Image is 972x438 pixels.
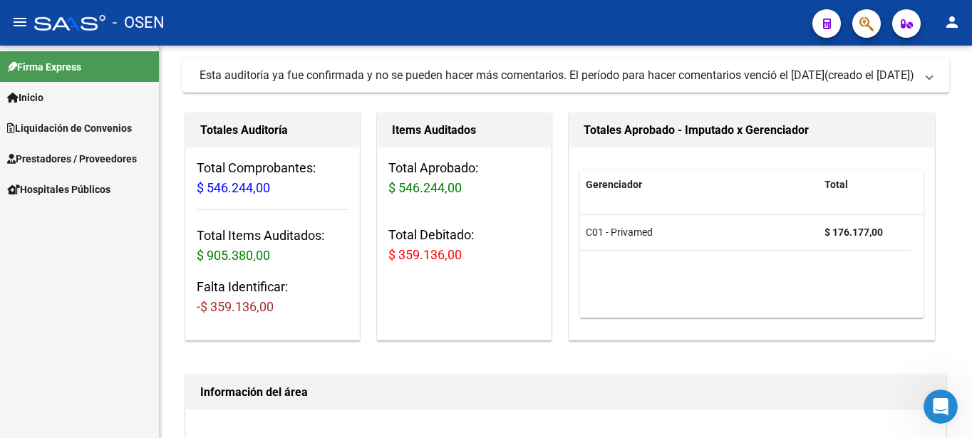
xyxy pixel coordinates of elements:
[7,59,81,75] span: Firma Express
[586,226,653,238] span: C01 - Privamed
[388,158,540,198] h3: Total Aprobado:
[584,119,920,142] h1: Totales Aprobado - Imputado x Gerenciador
[819,170,911,200] datatable-header-cell: Total
[7,120,132,136] span: Liquidación de Convenios
[197,158,348,198] h3: Total Comprobantes:
[200,68,824,83] div: Esta auditoría ya fue confirmada y no se pueden hacer más comentarios. El período para hacer come...
[197,180,270,195] span: $ 546.244,00
[7,151,137,167] span: Prestadores / Proveedores
[11,14,29,31] mat-icon: menu
[392,119,537,142] h1: Items Auditados
[200,381,931,404] h1: Información del área
[924,390,958,424] iframe: Intercom live chat
[200,119,345,142] h1: Totales Auditoría
[182,58,949,93] mat-expansion-panel-header: Esta auditoría ya fue confirmada y no se pueden hacer más comentarios. El período para hacer come...
[7,90,43,105] span: Inicio
[113,7,165,38] span: - OSEN
[197,248,270,263] span: $ 905.380,00
[824,226,883,238] strong: $ 176.177,00
[197,277,348,317] h3: Falta Identificar:
[197,226,348,266] h3: Total Items Auditados:
[824,179,848,190] span: Total
[388,180,462,195] span: $ 546.244,00
[824,68,914,83] span: (creado el [DATE])
[197,299,274,314] span: -$ 359.136,00
[586,179,642,190] span: Gerenciador
[388,247,462,262] span: $ 359.136,00
[7,182,110,197] span: Hospitales Públicos
[388,225,540,265] h3: Total Debitado:
[580,170,819,200] datatable-header-cell: Gerenciador
[943,14,961,31] mat-icon: person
